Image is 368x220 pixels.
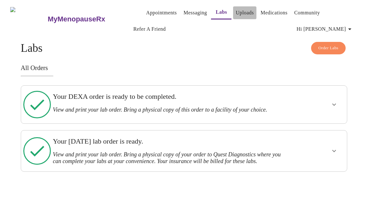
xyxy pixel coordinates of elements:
[261,8,287,17] a: Medications
[297,25,354,34] span: Hi [PERSON_NAME]
[184,8,207,17] a: Messaging
[53,92,283,101] h3: Your DEXA order is ready to be completed.
[53,151,283,165] h3: View and print your lab order. Bring a physical copy of your order to Quest Diagnostics where you...
[233,6,256,19] button: Uploads
[236,8,254,17] a: Uploads
[326,97,342,112] button: show more
[53,106,283,113] h3: View and print your lab order. Bring a physical copy of this order to a facility of your choice.
[292,6,323,19] button: Community
[258,6,290,19] button: Medications
[318,44,339,52] span: Order Labs
[294,23,356,35] button: Hi [PERSON_NAME]
[181,6,209,19] button: Messaging
[144,6,179,19] button: Appointments
[211,6,231,20] button: Labs
[311,42,346,54] button: Order Labs
[133,25,166,34] a: Refer a Friend
[53,137,283,145] h3: Your [DATE] lab order is ready.
[216,8,227,17] a: Labs
[131,23,168,35] button: Refer a Friend
[146,8,177,17] a: Appointments
[294,8,320,17] a: Community
[21,42,348,55] h4: Labs
[326,143,342,159] button: show more
[21,64,348,72] h3: All Orders
[47,8,131,30] a: MyMenopauseRx
[10,7,47,31] img: MyMenopauseRx Logo
[48,15,105,23] h3: MyMenopauseRx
